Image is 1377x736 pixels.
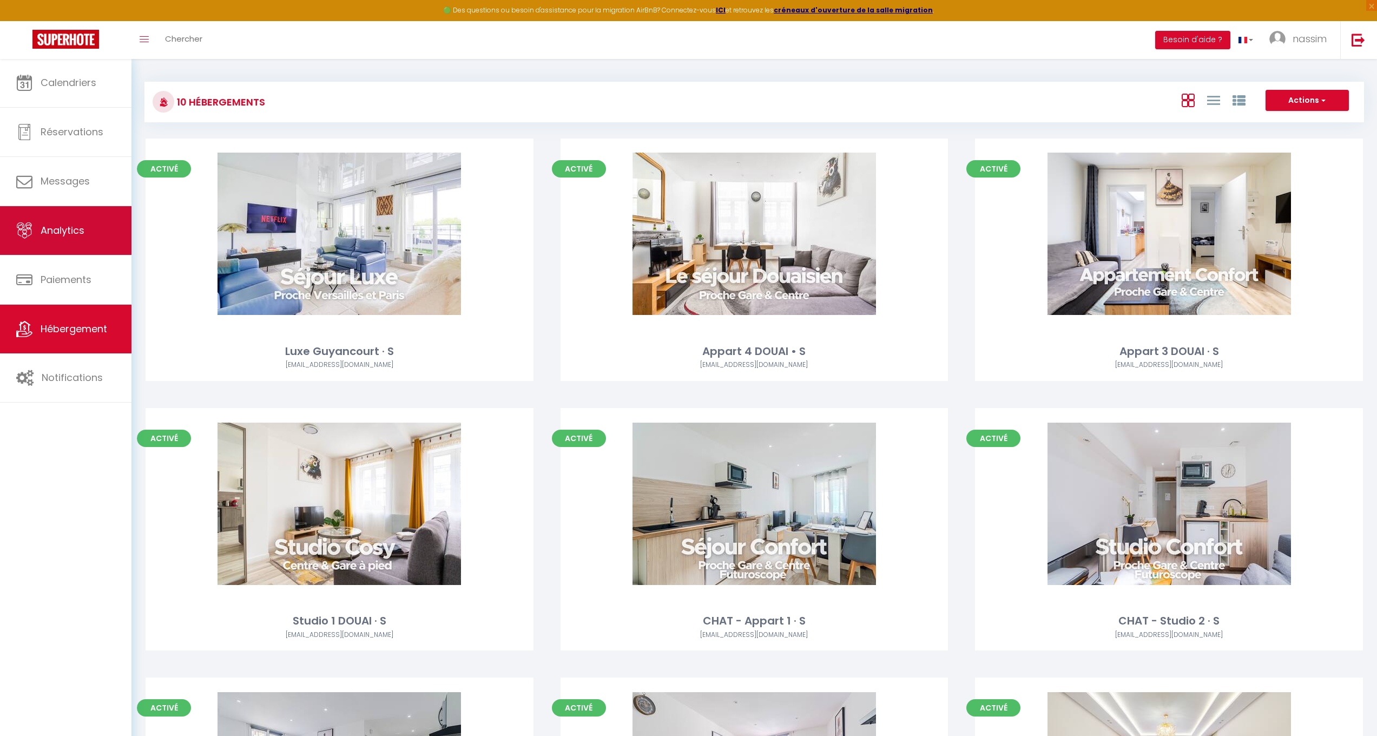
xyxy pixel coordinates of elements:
[41,76,96,89] span: Calendriers
[975,360,1363,370] div: Airbnb
[137,430,191,447] span: Activé
[41,322,107,336] span: Hébergement
[966,699,1020,717] span: Activé
[146,343,533,360] div: Luxe Guyancourt · S
[1269,31,1286,47] img: ...
[146,360,533,370] div: Airbnb
[1293,32,1327,45] span: nassim
[146,613,533,629] div: Studio 1 DOUAI · S
[561,630,948,640] div: Airbnb
[1352,33,1365,47] img: logout
[561,613,948,629] div: CHAT - Appart 1 · S
[966,160,1020,178] span: Activé
[966,430,1020,447] span: Activé
[1207,91,1220,109] a: Vue en Liste
[137,699,191,717] span: Activé
[561,343,948,360] div: Appart 4 DOUAI • S
[716,5,726,15] a: ICI
[174,90,265,114] h3: 10 Hébergements
[1233,91,1246,109] a: Vue par Groupe
[552,160,606,178] span: Activé
[9,4,41,37] button: Ouvrir le widget de chat LiveChat
[552,430,606,447] span: Activé
[137,160,191,178] span: Activé
[41,174,90,188] span: Messages
[975,630,1363,640] div: Airbnb
[1155,31,1230,49] button: Besoin d'aide ?
[774,5,933,15] a: créneaux d'ouverture de la salle migration
[157,21,210,59] a: Chercher
[42,371,103,384] span: Notifications
[561,360,948,370] div: Airbnb
[975,343,1363,360] div: Appart 3 DOUAI · S
[165,33,202,44] span: Chercher
[32,30,99,49] img: Super Booking
[1266,90,1349,111] button: Actions
[41,224,84,237] span: Analytics
[552,699,606,717] span: Activé
[975,613,1363,629] div: CHAT - Studio 2 · S
[1182,91,1195,109] a: Vue en Box
[146,630,533,640] div: Airbnb
[41,273,91,286] span: Paiements
[41,125,103,139] span: Réservations
[1261,21,1340,59] a: ... nassim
